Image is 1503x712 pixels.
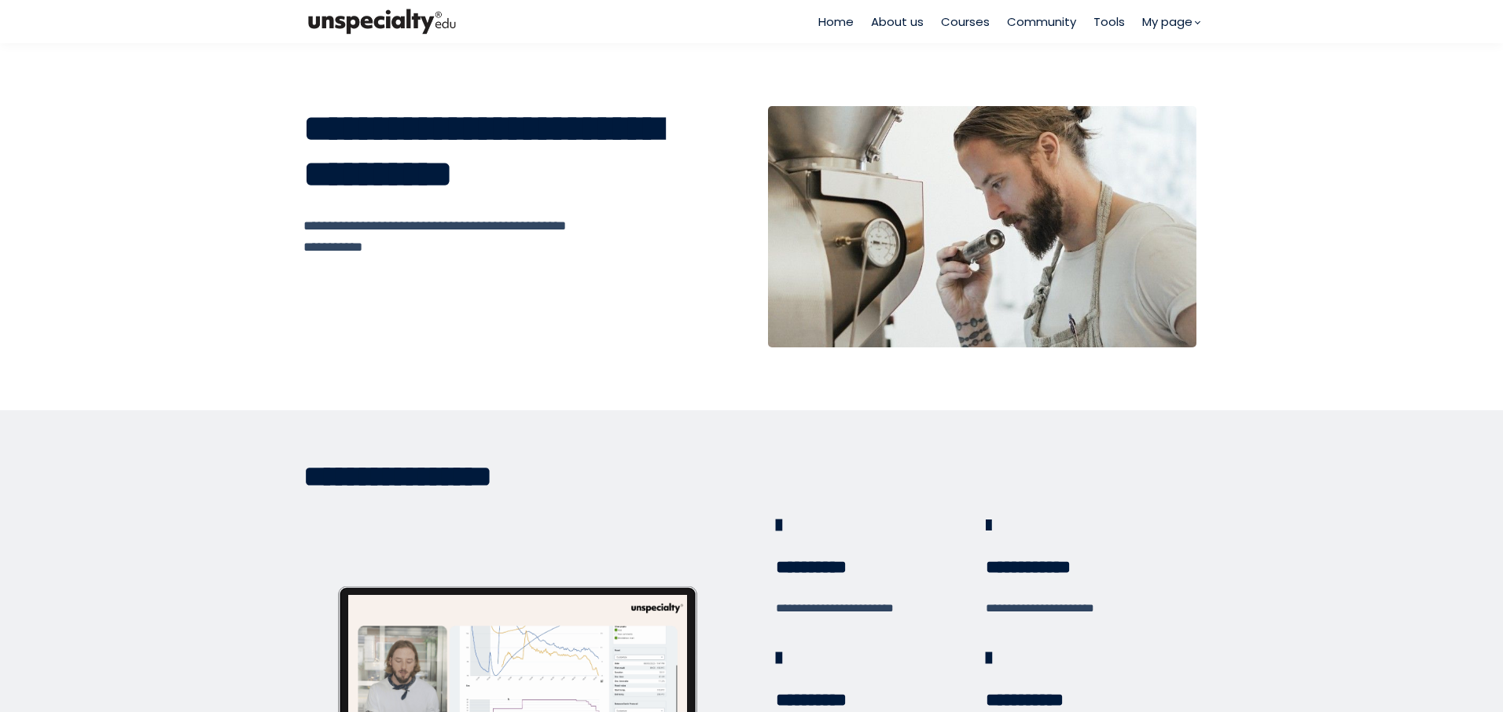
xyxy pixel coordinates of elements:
[818,13,854,31] a: Home
[1007,13,1076,31] a: Community
[871,13,924,31] a: About us
[941,13,990,31] a: Courses
[1142,13,1200,31] a: My page
[1142,13,1192,31] span: My page
[1093,13,1125,31] a: Tools
[303,6,461,38] img: bc390a18feecddb333977e298b3a00a1.png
